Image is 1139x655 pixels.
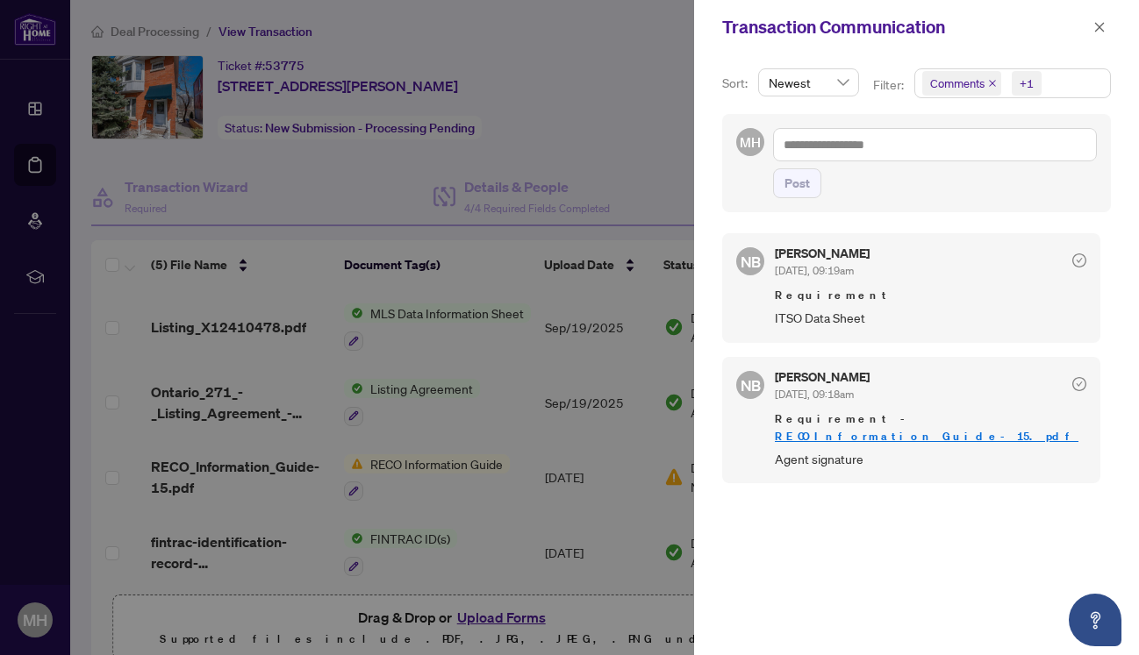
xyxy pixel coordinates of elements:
[775,388,854,401] span: [DATE], 09:18am
[775,371,870,383] h5: [PERSON_NAME]
[769,69,849,96] span: Newest
[1093,21,1106,33] span: close
[775,247,870,260] h5: [PERSON_NAME]
[740,132,760,153] span: MH
[740,250,761,274] span: NB
[740,373,761,396] span: NB
[1069,594,1121,646] button: Open asap
[775,449,1086,469] span: Agent signature
[988,79,997,88] span: close
[722,14,1088,40] div: Transaction Communication
[873,75,906,95] p: Filter:
[775,287,1086,304] span: Requirement
[775,429,1078,444] a: RECO_Information_Guide-15.pdf
[775,264,854,277] span: [DATE], 09:19am
[922,71,1001,96] span: Comments
[775,410,1086,445] span: Requirement -
[1020,75,1034,92] div: +1
[1072,253,1086,267] span: check-circle
[1072,377,1086,391] span: check-circle
[775,308,1086,328] span: ITSO Data Sheet
[722,74,751,93] p: Sort:
[773,168,821,198] button: Post
[930,75,985,92] span: Comments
